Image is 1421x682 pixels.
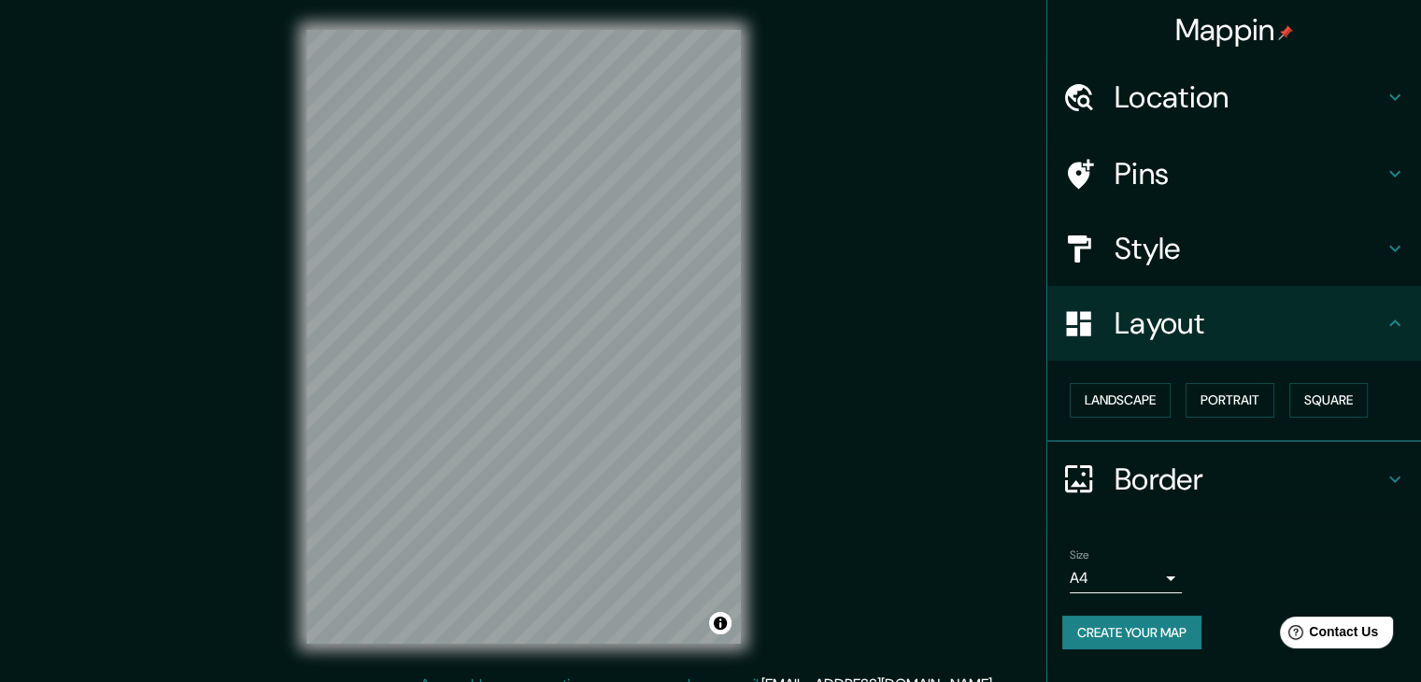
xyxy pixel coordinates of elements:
[709,612,732,634] button: Toggle attribution
[1115,461,1384,498] h4: Border
[1175,11,1294,49] h4: Mappin
[1115,155,1384,192] h4: Pins
[306,30,741,644] canvas: Map
[1047,60,1421,135] div: Location
[1115,230,1384,267] h4: Style
[1070,547,1089,562] label: Size
[1278,25,1293,40] img: pin-icon.png
[1047,442,1421,517] div: Border
[1047,136,1421,211] div: Pins
[1186,383,1274,418] button: Portrait
[1062,616,1201,650] button: Create your map
[1047,211,1421,286] div: Style
[1255,609,1400,661] iframe: Help widget launcher
[1289,383,1368,418] button: Square
[1070,563,1182,593] div: A4
[1115,305,1384,342] h4: Layout
[1070,383,1171,418] button: Landscape
[1047,286,1421,361] div: Layout
[1115,78,1384,116] h4: Location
